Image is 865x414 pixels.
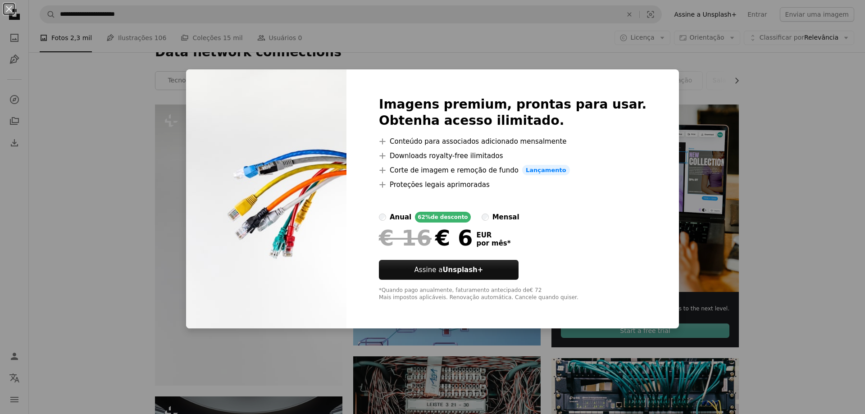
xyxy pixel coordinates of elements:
span: € 16 [379,226,432,250]
h2: Imagens premium, prontas para usar. Obtenha acesso ilimitado. [379,96,646,129]
input: mensal [482,214,489,221]
span: por mês * [476,239,510,247]
strong: Unsplash+ [442,266,483,274]
input: anual62%de desconto [379,214,386,221]
div: 62% de desconto [415,212,470,223]
div: € 6 [379,226,473,250]
li: Proteções legais aprimoradas [379,179,646,190]
li: Corte de imagem e remoção de fundo [379,165,646,176]
div: mensal [492,212,519,223]
span: EUR [476,231,510,239]
li: Conteúdo para associados adicionado mensalmente [379,136,646,147]
div: anual [390,212,411,223]
li: Downloads royalty-free ilimitados [379,150,646,161]
div: *Quando pago anualmente, faturamento antecipado de € 72 Mais impostos aplicáveis. Renovação autom... [379,287,646,301]
button: Assine aUnsplash+ [379,260,519,280]
img: premium_photo-1675024368160-5bacaa752300 [186,69,346,329]
span: Lançamento [522,165,570,176]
